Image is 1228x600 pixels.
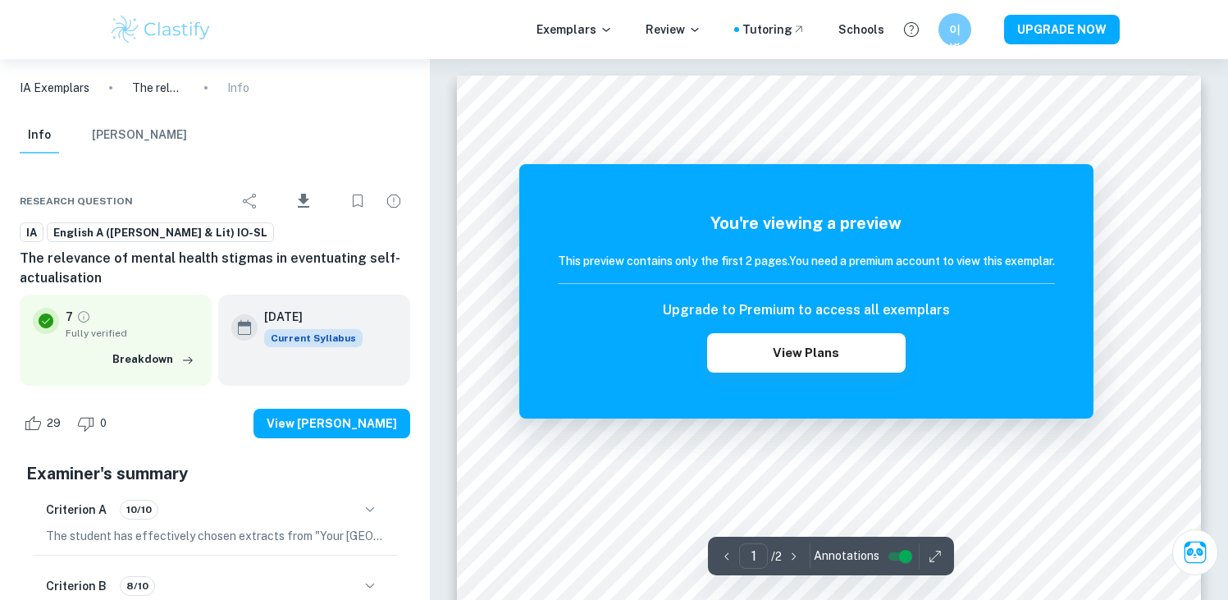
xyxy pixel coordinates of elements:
[20,79,89,97] a: IA Exemplars
[121,502,157,517] span: 10/10
[264,329,363,347] div: This exemplar is based on the current syllabus. Feel free to refer to it for inspiration/ideas wh...
[121,579,154,593] span: 8/10
[73,410,116,437] div: Dislike
[646,21,701,39] p: Review
[897,16,925,44] button: Help and Feedback
[253,409,410,438] button: View [PERSON_NAME]
[264,329,363,347] span: Current Syllabus
[47,222,274,243] a: English A ([PERSON_NAME] & Lit) IO-SL
[108,347,199,372] button: Breakdown
[663,300,950,320] h6: Upgrade to Premium to access all exemplars
[945,21,964,39] h6: 이병
[1004,15,1120,44] button: UPGRADE NOW
[707,333,906,373] button: View Plans
[558,211,1055,236] h5: You're viewing a preview
[742,21,806,39] a: Tutoring
[264,308,349,326] h6: [DATE]
[91,415,116,432] span: 0
[92,117,187,153] button: [PERSON_NAME]
[109,13,213,46] img: Clastify logo
[270,180,338,222] div: Download
[66,308,73,326] p: 7
[814,547,879,565] span: Annotations
[20,249,410,288] h6: The relevance of mental health stigmas in eventuating self-actualisation
[536,21,613,39] p: Exemplars
[21,225,43,241] span: IA
[26,461,404,486] h5: Examiner's summary
[20,194,133,208] span: Research question
[38,415,70,432] span: 29
[66,326,199,341] span: Fully verified
[76,309,91,324] a: Grade fully verified
[838,21,884,39] a: Schools
[1172,529,1218,575] button: Ask Clai
[20,222,43,243] a: IA
[46,501,107,519] h6: Criterion A
[234,185,267,218] div: Share
[558,252,1055,270] h6: This preview contains only the first 2 pages. You need a premium account to view this exemplar.
[46,527,384,545] p: The student has effectively chosen extracts from "Your [GEOGRAPHIC_DATA]" and "Mrs. Dalloway" tha...
[46,577,107,595] h6: Criterion B
[227,79,249,97] p: Info
[20,410,70,437] div: Like
[20,117,59,153] button: Info
[377,185,410,218] div: Report issue
[771,547,782,566] p: / 2
[938,13,971,46] button: 이병
[48,225,273,241] span: English A ([PERSON_NAME] & Lit) IO-SL
[341,185,374,218] div: Bookmark
[132,79,185,97] p: The relevance of mental health stigmas in eventuating self-actualisation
